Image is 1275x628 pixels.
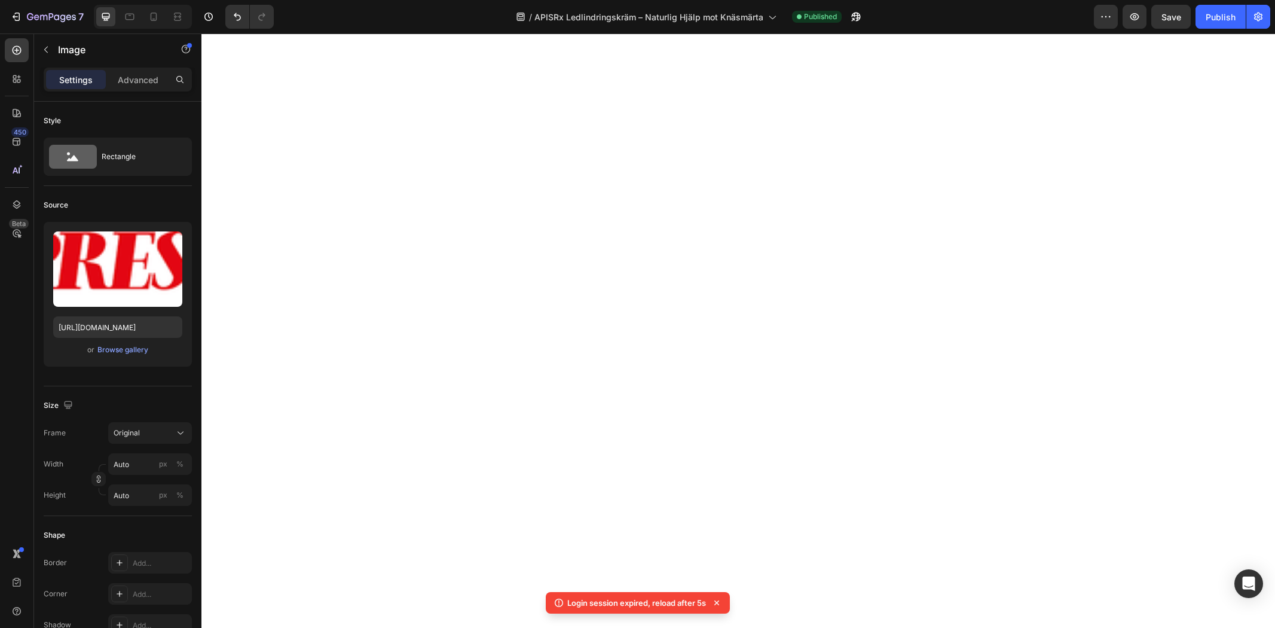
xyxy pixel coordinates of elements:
span: Original [114,428,140,438]
button: Save [1151,5,1191,29]
span: or [87,343,94,357]
div: Corner [44,589,68,599]
div: % [176,490,184,501]
label: Width [44,459,63,470]
button: px [173,457,187,471]
label: Height [44,490,66,501]
iframe: Design area [201,33,1275,628]
p: Image [58,42,160,57]
input: px% [108,484,192,506]
div: Style [44,115,61,126]
div: px [159,490,167,501]
button: Original [108,422,192,444]
button: Publish [1195,5,1246,29]
img: preview-image [53,231,182,307]
p: Settings [59,74,93,86]
p: 7 [78,10,84,24]
p: Login session expired, reload after 5s [567,597,706,609]
span: APISRx Ledlindringskräm – Naturlig Hjälp mot Knäsmärta [534,11,763,23]
label: Frame [44,428,66,438]
input: px% [108,453,192,475]
div: Add... [133,558,189,569]
div: % [176,459,184,470]
span: Save [1161,12,1181,22]
button: % [156,457,170,471]
button: Browse gallery [97,344,149,356]
div: Border [44,557,67,568]
div: Browse gallery [97,345,148,355]
button: % [156,488,170,502]
div: Size [44,398,75,414]
button: 7 [5,5,89,29]
div: Source [44,200,68,211]
span: / [529,11,532,23]
button: px [173,488,187,502]
div: 450 [11,127,29,137]
p: Advanced [118,74,158,86]
div: Beta [9,219,29,228]
div: Open Intercom Messenger [1234,569,1263,598]
div: Undo/Redo [225,5,274,29]
div: Publish [1206,11,1236,23]
div: Rectangle [102,143,175,170]
div: Add... [133,589,189,600]
div: px [159,459,167,470]
span: Published [804,11,837,22]
input: https://example.com/image.jpg [53,316,182,338]
div: Shape [44,530,65,541]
